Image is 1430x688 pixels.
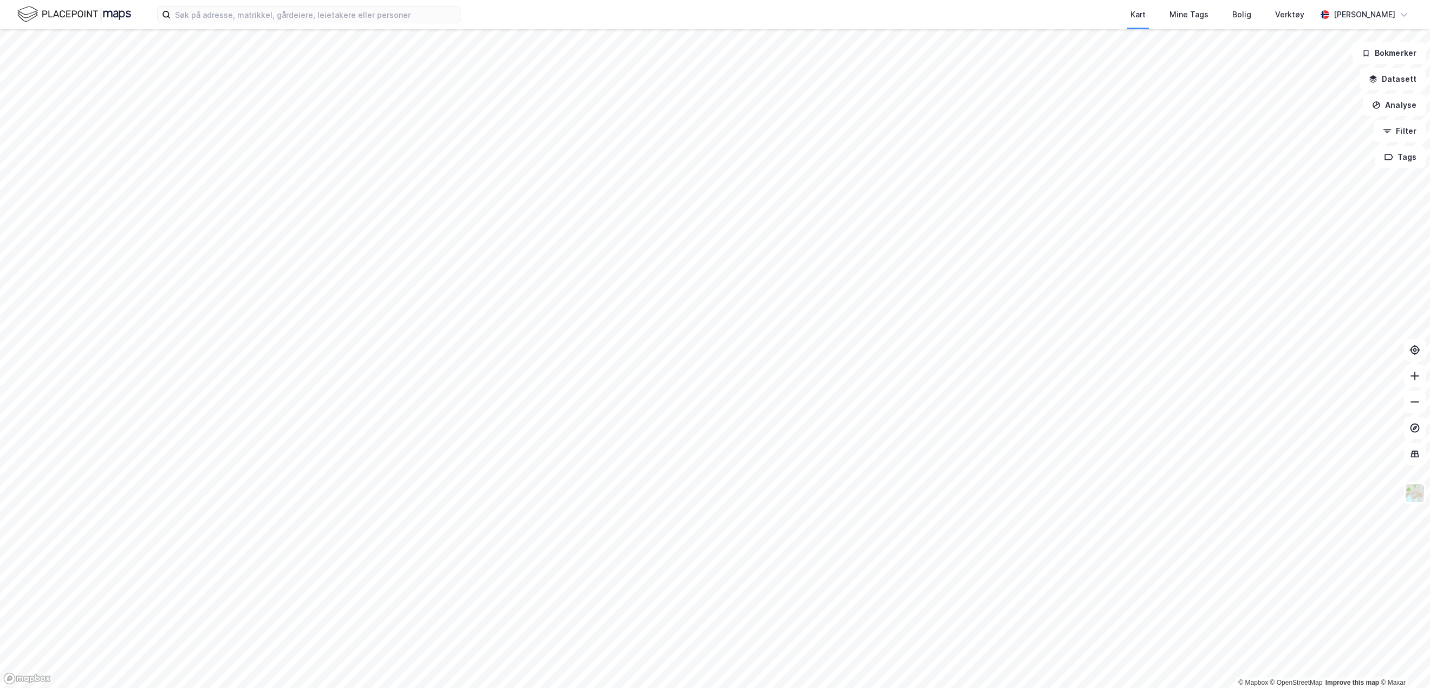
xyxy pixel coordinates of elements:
[171,7,460,23] input: Søk på adresse, matrikkel, gårdeiere, leietakere eller personer
[1169,8,1208,21] div: Mine Tags
[1130,8,1146,21] div: Kart
[1376,636,1430,688] div: Kontrollprogram for chat
[1232,8,1251,21] div: Bolig
[1334,8,1395,21] div: [PERSON_NAME]
[1275,8,1304,21] div: Verktøy
[17,5,131,24] img: logo.f888ab2527a4732fd821a326f86c7f29.svg
[1376,636,1430,688] iframe: Chat Widget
